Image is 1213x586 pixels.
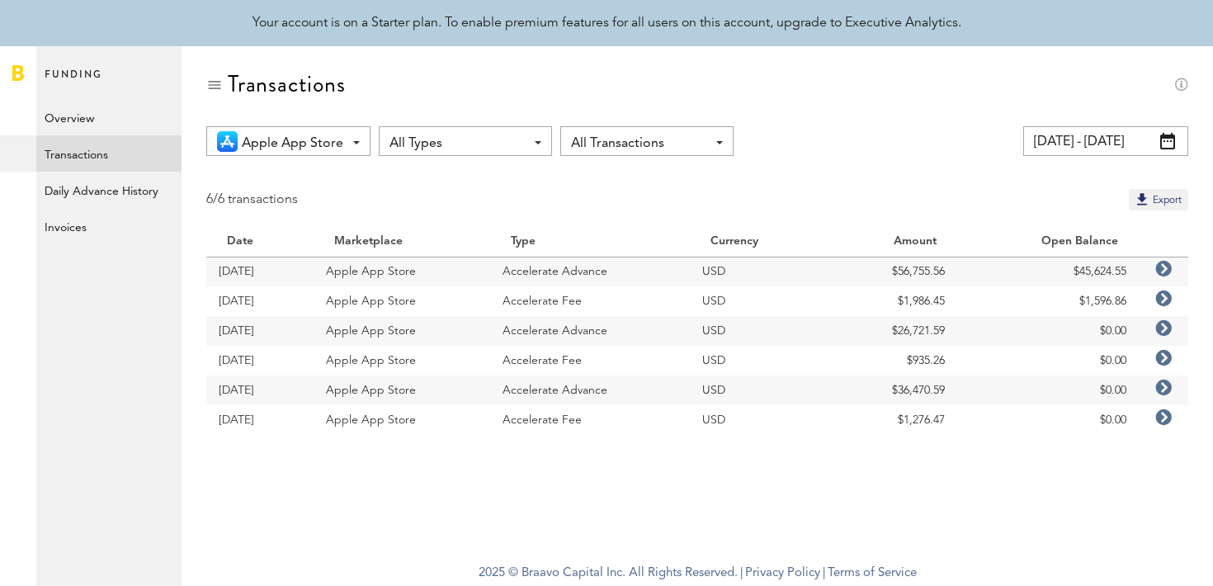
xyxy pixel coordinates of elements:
td: $36,470.59 [827,376,956,405]
span: All Transactions [571,130,706,158]
td: [DATE] [206,286,314,316]
td: Accelerate Fee [490,405,690,435]
button: Export [1129,189,1188,210]
a: Overview [36,99,182,135]
td: [DATE] [206,405,314,435]
td: Accelerate Advance [490,316,690,346]
th: Type [490,227,690,257]
td: Accelerate Fee [490,286,690,316]
a: Privacy Policy [745,567,820,579]
td: USD [690,346,827,376]
td: [DATE] [206,257,314,286]
a: Transactions [36,135,182,172]
td: $935.26 [827,346,956,376]
td: $0.00 [957,316,1139,346]
td: USD [690,405,827,435]
td: [DATE] [206,346,314,376]
td: USD [690,376,827,405]
img: 21.png [217,131,238,152]
span: All Types [389,130,525,158]
td: Accelerate Advance [490,257,690,286]
td: [DATE] [206,376,314,405]
td: Accelerate Fee [490,346,690,376]
td: USD [690,286,827,316]
th: Open Balance [957,227,1139,257]
td: $0.00 [957,376,1139,405]
span: Apple App Store [242,130,343,158]
div: 6/6 transactions [206,189,298,210]
td: Apple App Store [314,257,490,286]
td: Apple App Store [314,376,490,405]
span: Funding [45,64,102,99]
td: Apple App Store [314,346,490,376]
div: Transactions [228,71,346,97]
a: Invoices [36,208,182,244]
td: $0.00 [957,405,1139,435]
th: Currency [690,227,827,257]
td: $45,624.55 [957,257,1139,286]
td: USD [690,257,827,286]
td: Apple App Store [314,286,490,316]
td: $1,986.45 [827,286,956,316]
img: Export [1134,191,1150,207]
th: Marketplace [314,227,490,257]
td: Accelerate Advance [490,376,690,405]
td: USD [690,316,827,346]
td: [DATE] [206,316,314,346]
th: Amount [827,227,956,257]
a: Daily Advance History [36,172,182,208]
td: $26,721.59 [827,316,956,346]
div: Your account is on a Starter plan. To enable premium features for all users on this account, upgr... [253,13,961,33]
a: Terms of Service [828,567,917,579]
td: $1,276.47 [827,405,956,435]
span: 2025 © Braavo Capital Inc. All Rights Reserved. [479,561,738,586]
td: Apple App Store [314,316,490,346]
td: $1,596.86 [957,286,1139,316]
td: $56,755.56 [827,257,956,286]
td: $0.00 [957,346,1139,376]
th: Date [206,227,314,257]
td: Apple App Store [314,405,490,435]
